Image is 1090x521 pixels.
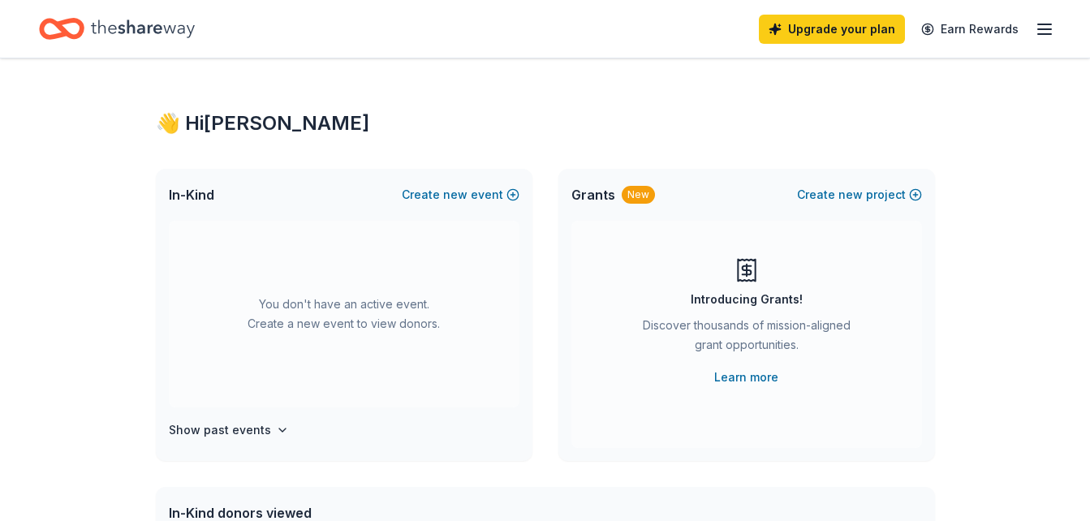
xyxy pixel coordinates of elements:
[691,290,803,309] div: Introducing Grants!
[759,15,905,44] a: Upgrade your plan
[156,110,935,136] div: 👋 Hi [PERSON_NAME]
[911,15,1028,44] a: Earn Rewards
[402,185,519,205] button: Createnewevent
[169,420,289,440] button: Show past events
[39,10,195,48] a: Home
[622,186,655,204] div: New
[636,316,857,361] div: Discover thousands of mission-aligned grant opportunities.
[169,420,271,440] h4: Show past events
[797,185,922,205] button: Createnewproject
[571,185,615,205] span: Grants
[838,185,863,205] span: new
[714,368,778,387] a: Learn more
[169,221,519,407] div: You don't have an active event. Create a new event to view donors.
[443,185,467,205] span: new
[169,185,214,205] span: In-Kind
